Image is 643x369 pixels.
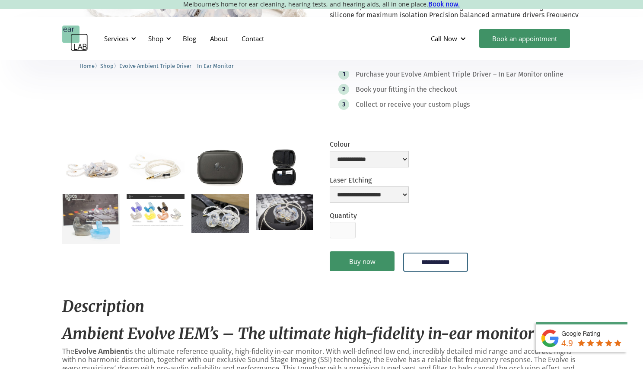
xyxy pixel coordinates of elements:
[330,140,409,148] label: Colour
[104,34,128,43] div: Services
[356,100,470,109] div: Collect or receive your custom plugs
[256,149,313,187] a: open lightbox
[479,29,570,48] a: Book an appointment
[62,194,120,244] a: open lightbox
[191,194,249,233] a: open lightbox
[342,101,345,108] div: 3
[256,194,313,230] a: open lightbox
[431,34,457,43] div: Call Now
[235,26,271,51] a: Contact
[330,212,357,220] label: Quantity
[62,149,120,187] a: open lightbox
[80,61,100,71] li: 〉
[343,71,345,77] div: 1
[330,176,409,184] label: Laser Etching
[176,26,203,51] a: Blog
[148,34,163,43] div: Shop
[100,61,114,70] a: Shop
[119,61,234,70] a: Evolve Ambient Triple Driver – In Ear Monitor
[100,63,114,69] span: Shop
[99,26,139,51] div: Services
[424,26,475,51] div: Call Now
[356,85,457,94] div: Book your fitting in the checkout
[119,63,234,69] span: Evolve Ambient Triple Driver – In Ear Monitor
[127,194,184,226] a: open lightbox
[330,251,395,271] a: Buy now
[127,149,184,185] a: open lightbox
[143,26,174,51] div: Shop
[62,26,88,51] a: home
[191,149,249,187] a: open lightbox
[62,297,144,316] em: Description
[100,61,119,71] li: 〉
[80,63,95,69] span: Home
[342,86,345,93] div: 2
[203,26,235,51] a: About
[80,61,95,70] a: Home
[74,347,128,356] strong: Evolve Ambient
[62,324,534,343] em: Ambient Evolve IEM’s – The ultimate high-fidelity in-ear monitor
